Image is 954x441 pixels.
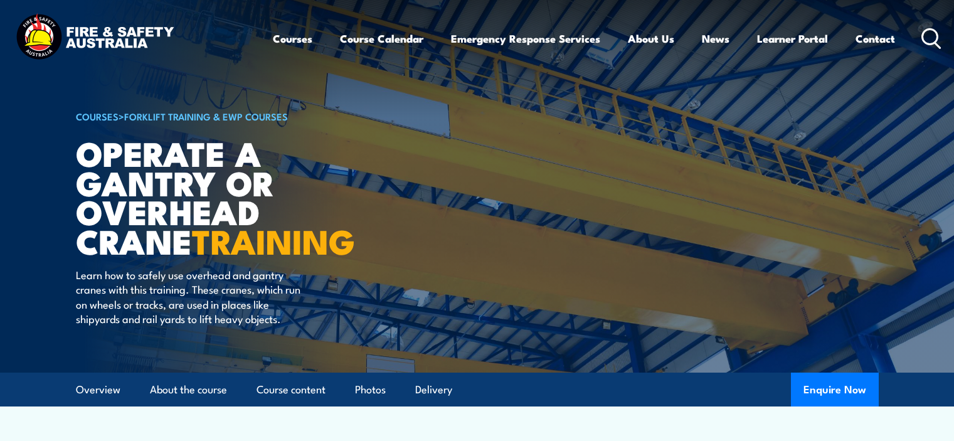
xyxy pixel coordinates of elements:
[791,373,879,406] button: Enquire Now
[451,22,600,55] a: Emergency Response Services
[150,373,227,406] a: About the course
[415,373,452,406] a: Delivery
[76,373,120,406] a: Overview
[856,22,895,55] a: Contact
[124,109,288,123] a: Forklift Training & EWP Courses
[757,22,828,55] a: Learner Portal
[257,373,326,406] a: Course content
[702,22,729,55] a: News
[76,109,386,124] h6: >
[340,22,423,55] a: Course Calendar
[76,109,119,123] a: COURSES
[192,214,355,266] strong: TRAINING
[355,373,386,406] a: Photos
[628,22,674,55] a: About Us
[76,267,305,326] p: Learn how to safely use overhead and gantry cranes with this training. These cranes, which run on...
[76,138,386,255] h1: Operate a Gantry or Overhead Crane
[273,22,312,55] a: Courses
